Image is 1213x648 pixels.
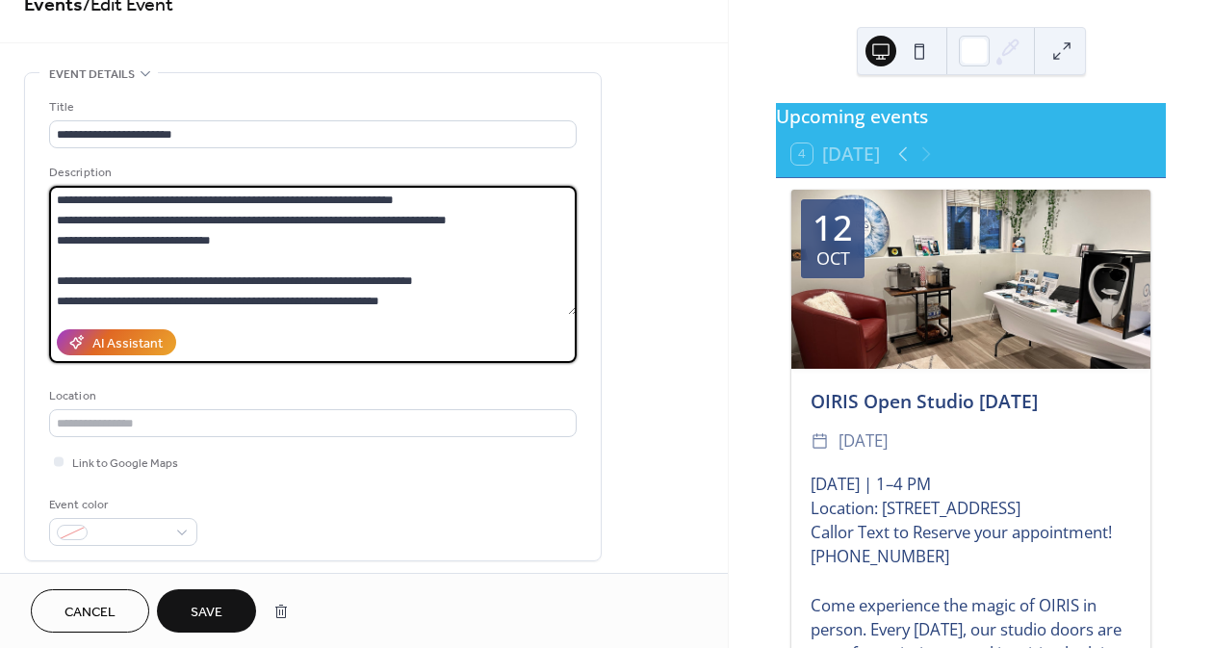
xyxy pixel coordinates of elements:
div: Title [49,97,573,117]
button: Save [157,589,256,633]
div: Upcoming events [776,103,1166,131]
div: Oct [816,249,850,267]
div: ​ [811,428,829,455]
div: Location [49,386,573,406]
span: Cancel [65,603,116,623]
span: Link to Google Maps [72,454,178,474]
div: Event color [49,495,194,515]
div: AI Assistant [92,334,163,354]
button: Cancel [31,589,149,633]
div: 12 [813,211,853,246]
button: AI Assistant [57,329,176,355]
span: [DATE] [839,428,888,455]
span: Event details [49,65,135,85]
div: Description [49,163,573,183]
div: OIRIS Open Studio [DATE] [791,388,1150,416]
span: Save [191,603,222,623]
